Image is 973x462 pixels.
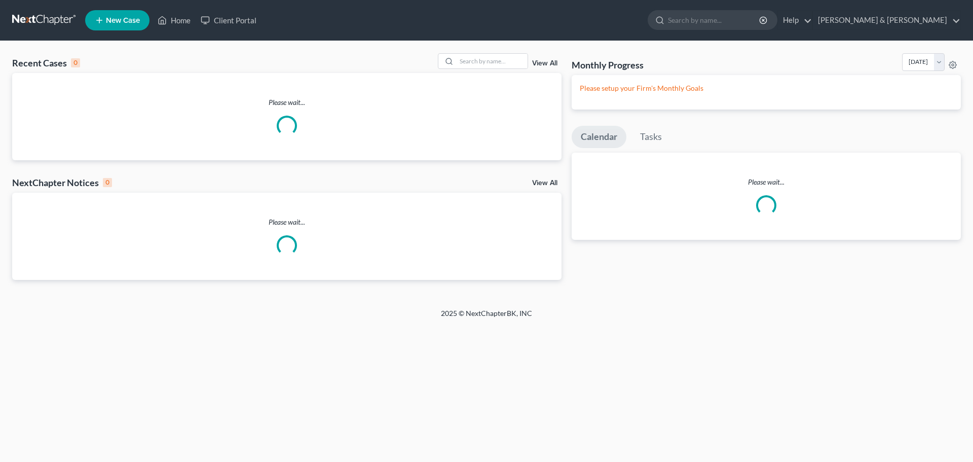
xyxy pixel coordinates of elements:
[778,11,812,29] a: Help
[572,59,644,71] h3: Monthly Progress
[631,126,671,148] a: Tasks
[668,11,761,29] input: Search by name...
[532,180,557,187] a: View All
[457,54,528,68] input: Search by name...
[196,11,261,29] a: Client Portal
[103,178,112,187] div: 0
[12,217,562,227] p: Please wait...
[532,60,557,67] a: View All
[12,176,112,189] div: NextChapter Notices
[106,17,140,24] span: New Case
[71,58,80,67] div: 0
[12,57,80,69] div: Recent Cases
[572,126,626,148] a: Calendar
[813,11,960,29] a: [PERSON_NAME] & [PERSON_NAME]
[12,97,562,108] p: Please wait...
[572,177,961,187] p: Please wait...
[153,11,196,29] a: Home
[198,308,775,327] div: 2025 © NextChapterBK, INC
[580,83,953,93] p: Please setup your Firm's Monthly Goals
